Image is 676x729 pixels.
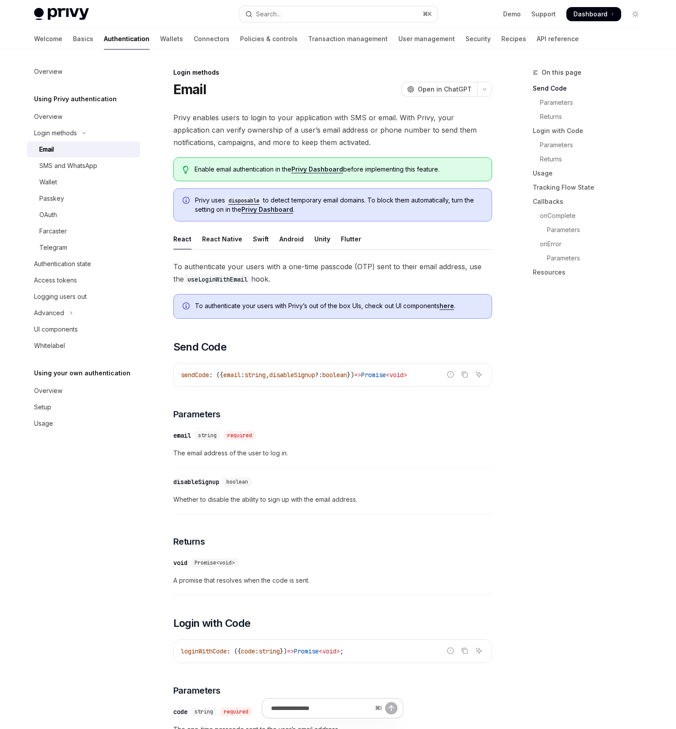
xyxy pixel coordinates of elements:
span: A promise that resolves when the code is sent. [173,575,492,586]
span: Parameters [173,684,221,697]
span: Whether to disable the ability to sign up with the email address. [173,494,492,505]
span: Privy uses to detect temporary email domains. To block them automatically, turn the setting on in... [195,196,483,214]
a: Parameters [533,138,649,152]
div: Passkey [39,193,64,204]
svg: Tip [183,166,189,174]
span: Parameters [173,408,221,420]
div: React Native [202,229,242,249]
span: On this page [542,67,581,78]
a: Policies & controls [240,28,298,50]
span: ; [340,647,344,655]
span: : [241,371,244,379]
span: Promise<void> [195,559,235,566]
h5: Using your own authentication [34,368,130,378]
span: ⌘ K [423,11,432,18]
div: Usage [34,418,53,429]
span: disableSignup [269,371,315,379]
div: Farcaster [39,226,67,237]
a: Welcome [34,28,62,50]
a: Access tokens [27,272,140,288]
div: Search... [256,9,281,19]
span: string [198,432,217,439]
button: Toggle dark mode [628,7,642,21]
a: disposable [225,196,263,204]
div: void [173,558,187,567]
span: > [336,647,340,655]
a: Returns [533,152,649,166]
a: Authentication state [27,256,140,272]
a: Parameters [533,223,649,237]
div: Flutter [341,229,361,249]
div: Authentication state [34,259,91,269]
div: disableSignup [173,477,219,486]
button: Copy the contents from the code block [459,369,470,380]
a: Privy Dashboard [241,206,293,214]
a: Logging users out [27,289,140,305]
button: Toggle Advanced section [27,305,140,321]
span: void [322,647,336,655]
button: Open in ChatGPT [401,82,477,97]
span: Returns [173,535,205,548]
a: here [439,302,454,310]
div: Setup [34,402,51,412]
a: API reference [537,28,579,50]
span: The email address of the user to log in. [173,448,492,458]
a: Returns [533,110,649,124]
svg: Info [183,302,191,311]
input: Ask a question... [271,698,371,718]
button: Send message [385,702,397,714]
span: code [241,647,255,655]
a: Email [27,141,140,157]
div: Wallet [39,177,57,187]
a: User management [398,28,455,50]
div: Overview [34,385,62,396]
a: SMS and WhatsApp [27,158,140,174]
button: Ask AI [473,645,485,656]
div: Swift [253,229,269,249]
span: Privy enables users to login to your application with SMS or email. With Privy, your application ... [173,111,492,149]
div: Logging users out [34,291,87,302]
a: Recipes [501,28,526,50]
span: To authenticate your users with a one-time passcode (OTP) sent to their email address, use the hook. [173,260,492,285]
h1: Email [173,81,206,97]
span: Dashboard [573,10,607,19]
div: SMS and WhatsApp [39,160,97,171]
a: Send Code [533,81,649,95]
a: Overview [27,64,140,80]
div: Android [279,229,304,249]
a: onComplete [533,209,649,223]
a: Login with Code [533,124,649,138]
span: Enable email authentication in the before implementing this feature. [195,165,482,174]
span: string [259,647,280,655]
a: Overview [27,109,140,125]
span: boolean [226,478,248,485]
button: Report incorrect code [445,369,456,380]
a: Connectors [194,28,229,50]
span: < [386,371,390,379]
a: Demo [503,10,521,19]
button: Report incorrect code [445,645,456,656]
a: Setup [27,399,140,415]
img: light logo [34,8,89,20]
a: onError [533,237,649,251]
span: Login with Code [173,616,251,630]
div: Unity [314,229,330,249]
span: To authenticate your users with Privy’s out of the box UIs, check out UI components . [195,302,483,310]
div: required [224,431,256,440]
button: Ask AI [473,369,485,380]
div: Access tokens [34,275,77,286]
a: Parameters [533,251,649,265]
span: boolean [322,371,347,379]
a: Usage [27,416,140,431]
a: Privy Dashboard [291,165,343,173]
a: Support [531,10,556,19]
div: Overview [34,111,62,122]
a: Authentication [104,28,149,50]
div: Login methods [34,128,77,138]
span: Promise [294,647,319,655]
div: OAuth [39,210,57,220]
svg: Info [183,197,191,206]
span: : ({ [209,371,223,379]
span: , [266,371,269,379]
span: Send Code [173,340,227,354]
